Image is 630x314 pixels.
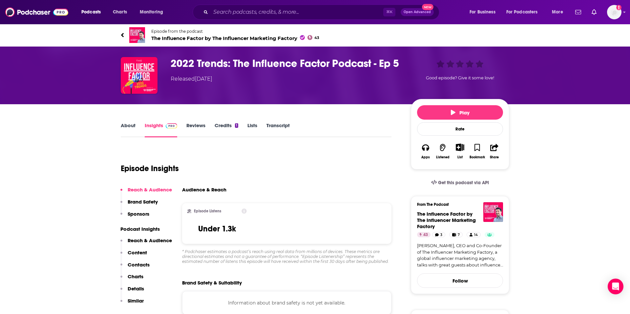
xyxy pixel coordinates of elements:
span: Logged in as Marketing09 [607,5,621,19]
p: Content [128,249,147,256]
button: Reach & Audience [120,237,172,249]
a: 7 [449,232,463,237]
a: Reviews [186,122,205,137]
a: About [121,122,136,137]
a: Lists [247,122,257,137]
a: Charts [109,7,131,17]
span: Good episode? Give it some love! [426,75,494,80]
a: 14 [467,232,481,237]
button: open menu [502,7,547,17]
a: Show notifications dropdown [589,7,599,18]
span: New [422,4,434,10]
p: Charts [128,273,143,280]
div: * Podchaser estimates a podcast’s reach using real data from millions of devices. These metrics a... [182,249,391,264]
div: Apps [421,155,430,159]
button: Apps [417,139,434,163]
button: Listened [434,139,451,163]
span: 14 [474,232,478,238]
button: Reach & Audience [120,186,172,199]
p: Podcast Insights [120,226,172,232]
div: List [457,155,463,159]
a: Transcript [266,122,290,137]
p: Reach & Audience [128,186,172,193]
span: 3 [440,232,442,238]
span: Play [451,109,470,116]
button: Similar [120,298,144,310]
div: Search podcasts, credits, & more... [199,5,446,20]
h3: From The Podcast [417,202,498,207]
button: open menu [465,7,504,17]
span: Episode from the podcast [151,29,319,34]
a: InsightsPodchaser Pro [145,122,177,137]
button: Open AdvancedNew [401,8,434,16]
button: open menu [135,7,172,17]
div: Rate [417,122,503,136]
span: The Influence Factor by The Influencer Marketing Factory [151,35,319,41]
div: Share [490,155,499,159]
button: Contacts [120,262,150,274]
div: Show More ButtonList [451,139,469,163]
span: Charts [113,8,127,17]
div: Bookmark [470,155,485,159]
a: Credits1 [215,122,238,137]
p: Similar [128,298,144,304]
button: Show profile menu [607,5,621,19]
h3: 2022 Trends: The Influence Factor Podcast - Ep 5 [171,57,400,70]
button: Brand Safety [120,199,158,211]
span: ⌘ K [383,8,395,16]
div: Released [DATE] [171,75,212,83]
span: Monitoring [140,8,163,17]
a: [PERSON_NAME], CEO and Co-Founder of The Influencer Marketing Factory, a global influencer market... [417,243,503,268]
button: Share [486,139,503,163]
a: The Influence Factor by The Influencer Marketing Factory [417,211,476,229]
button: Follow [417,273,503,288]
a: 3 [432,232,445,237]
img: User Profile [607,5,621,19]
span: For Business [470,8,495,17]
span: Get this podcast via API [438,180,489,186]
span: 43 [423,232,428,238]
a: The Influence Factor by The Influencer Marketing FactoryEpisode from the podcastThe Influence Fac... [121,27,509,43]
img: The Influence Factor by The Influencer Marketing Factory [483,202,503,222]
div: 1 [235,123,238,128]
button: Play [417,105,503,120]
img: 2022 Trends: The Influence Factor Podcast - Ep 5 [121,57,157,94]
button: Charts [120,273,143,285]
div: Listened [436,155,450,159]
a: 43 [417,232,430,237]
a: Show notifications dropdown [573,7,584,18]
span: Podcasts [81,8,101,17]
h3: Audience & Reach [182,186,226,193]
button: Content [120,249,147,262]
p: Details [128,285,144,292]
input: Search podcasts, credits, & more... [211,7,383,17]
span: 7 [458,232,460,238]
div: Open Intercom Messenger [608,279,623,294]
h2: Episode Listens [194,209,221,213]
span: More [552,8,563,17]
span: For Podcasters [506,8,538,17]
h2: Brand Safety & Suitability [182,280,242,286]
button: Sponsors [120,211,149,223]
p: Contacts [128,262,150,268]
a: Get this podcast via API [426,175,494,191]
button: Details [120,285,144,298]
h3: Under 1.3k [198,224,236,234]
img: Podchaser - Follow, Share and Rate Podcasts [5,6,68,18]
h1: Episode Insights [121,164,179,173]
p: Reach & Audience [128,237,172,244]
button: open menu [547,7,571,17]
button: Show More Button [453,144,467,151]
button: open menu [77,7,109,17]
img: Podchaser Pro [166,123,177,128]
span: 43 [314,36,319,39]
span: Open Advanced [404,10,431,14]
img: The Influence Factor by The Influencer Marketing Factory [129,27,145,43]
p: Sponsors [128,211,149,217]
button: Bookmark [469,139,486,163]
p: Brand Safety [128,199,158,205]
